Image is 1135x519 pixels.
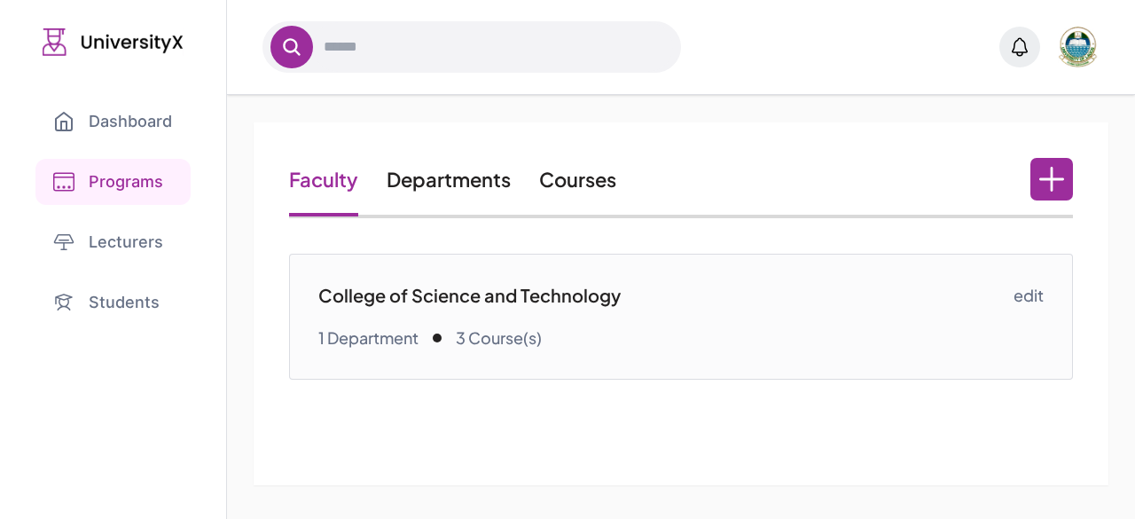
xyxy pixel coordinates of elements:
[318,283,1013,308] p: College of Science and Technology
[387,167,511,192] a: Departments
[318,326,419,350] p: 1 Department
[35,219,191,265] a: Lecturers
[318,283,1013,350] a: College of Science and Technology1 Department 3 Course(s)
[289,167,358,192] a: Faculty
[1014,283,1044,308] a: edit
[35,98,190,145] a: Dashboard
[456,326,542,350] p: 3 Course(s)
[43,28,184,56] img: UniversityX
[35,279,191,326] a: Students
[35,159,191,205] a: Programs
[539,167,616,192] a: Courses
